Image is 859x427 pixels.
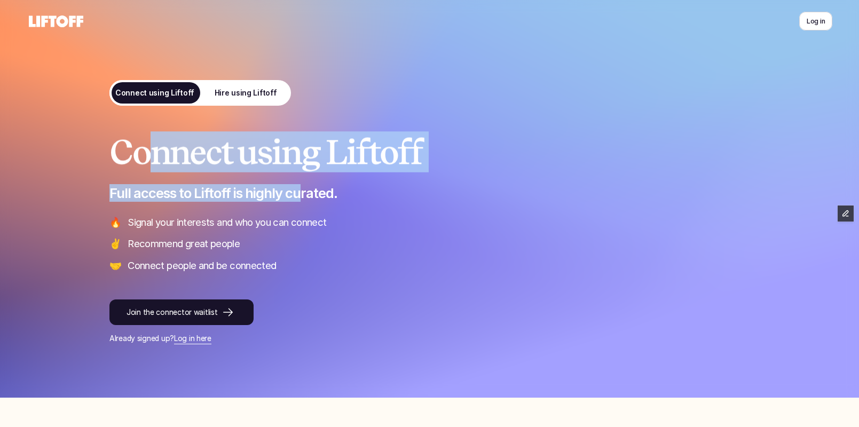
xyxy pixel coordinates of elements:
p: Recommend great people [128,237,750,251]
p: 🔥 [109,216,121,230]
p: Log in [807,16,825,26]
a: Hire using Liftoff [200,80,291,106]
a: Log in here [174,334,211,343]
a: Log in [799,12,832,30]
h1: Connect using Liftoff [109,133,750,171]
p: Hire using Liftoff [214,88,277,99]
a: Join the connector waitlist [109,299,254,325]
p: Full access to Liftoff is highly curated. [109,184,750,202]
p: Connect using Liftoff [115,88,194,99]
button: Edit Framer Content [838,205,854,222]
p: Already signed up? [109,333,750,344]
p: ✌️ [109,237,121,251]
p: Join the connector waitlist [127,307,217,318]
a: Connect using Liftoff [109,80,200,106]
p: Signal your interests and who you can connect [128,216,750,230]
p: Connect people and be connected [128,259,750,273]
p: 🤝 [109,259,121,273]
